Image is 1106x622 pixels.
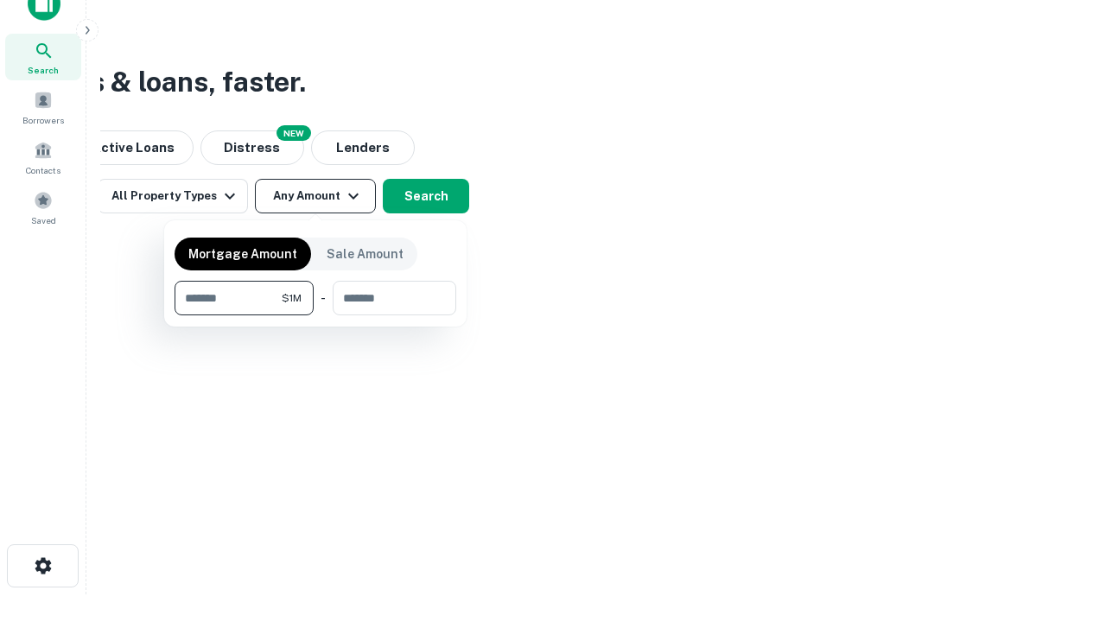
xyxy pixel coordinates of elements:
div: - [321,281,326,315]
iframe: Chat Widget [1020,484,1106,567]
p: Sale Amount [327,244,404,263]
p: Mortgage Amount [188,244,297,263]
span: $1M [282,290,302,306]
